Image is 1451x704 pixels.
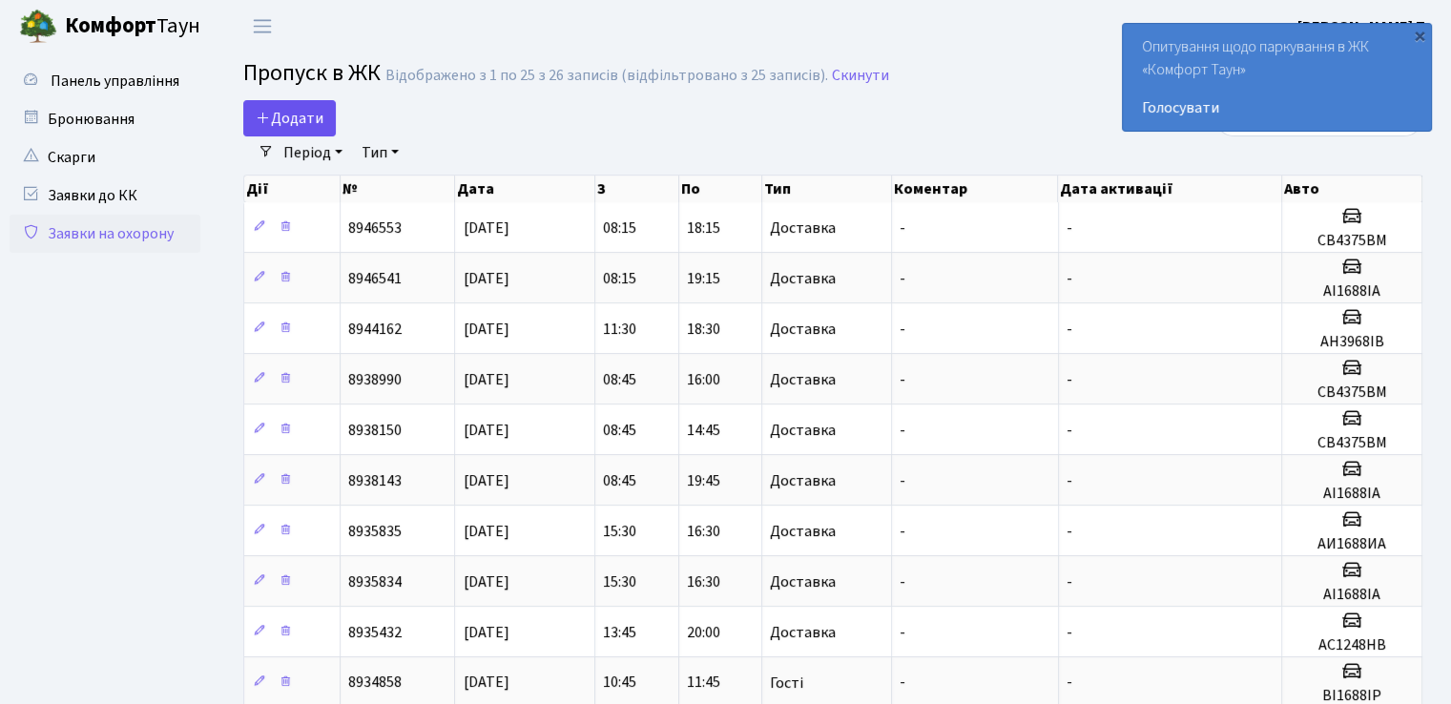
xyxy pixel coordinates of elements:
h5: СВ4375ВМ [1290,232,1414,250]
span: 14:45 [687,420,720,441]
span: 8935432 [348,622,402,643]
span: - [900,319,905,340]
span: Додати [256,108,323,129]
h5: АІ1688ІА [1290,485,1414,503]
span: - [1067,521,1072,542]
span: Пропуск в ЖК [243,56,381,90]
h5: АИ1688ИА [1290,535,1414,553]
a: Заявки до КК [10,176,200,215]
span: Доставка [770,524,836,539]
span: 8934858 [348,673,402,694]
span: [DATE] [463,622,508,643]
span: - [900,420,905,441]
span: [DATE] [463,369,508,390]
span: Доставка [770,220,836,236]
span: Доставка [770,321,836,337]
th: Авто [1282,176,1422,202]
a: Скарги [10,138,200,176]
b: Комфорт [65,10,156,41]
a: Додати [243,100,336,136]
span: Панель управління [51,71,179,92]
span: - [1067,673,1072,694]
span: 08:15 [603,268,636,289]
span: 13:45 [603,622,636,643]
span: Таун [65,10,200,43]
span: [DATE] [463,673,508,694]
span: - [1067,470,1072,491]
th: По [679,176,762,202]
span: 8946541 [348,268,402,289]
span: 15:30 [603,521,636,542]
span: Доставка [770,625,836,640]
th: Дата активації [1058,176,1282,202]
span: 08:15 [603,217,636,238]
span: 15:30 [603,571,636,592]
span: Доставка [770,574,836,590]
span: - [900,268,905,289]
span: - [1067,319,1072,340]
span: [DATE] [463,319,508,340]
span: Доставка [770,271,836,286]
span: - [1067,369,1072,390]
a: Скинути [832,67,889,85]
div: Опитування щодо паркування в ЖК «Комфорт Таун» [1123,24,1431,131]
span: 08:45 [603,420,636,441]
button: Переключити навігацію [238,10,286,42]
span: 8946553 [348,217,402,238]
span: - [1067,268,1072,289]
span: Доставка [770,423,836,438]
th: З [595,176,678,202]
a: Заявки на охорону [10,215,200,253]
span: [DATE] [463,521,508,542]
span: - [900,470,905,491]
span: Гості [770,675,803,691]
span: 8935834 [348,571,402,592]
span: - [900,369,905,390]
span: - [900,571,905,592]
span: 8938143 [348,470,402,491]
span: 8935835 [348,521,402,542]
span: 08:45 [603,369,636,390]
a: Панель управління [10,62,200,100]
a: [PERSON_NAME] Т. [1297,15,1428,38]
th: Коментар [892,176,1058,202]
span: Доставка [770,473,836,488]
a: Тип [354,136,406,169]
span: Доставка [770,372,836,387]
span: - [1067,420,1072,441]
span: 20:00 [687,622,720,643]
th: № [341,176,455,202]
h5: АІ1688ІА [1290,282,1414,300]
span: 18:30 [687,319,720,340]
span: [DATE] [463,571,508,592]
span: - [1067,571,1072,592]
div: Відображено з 1 по 25 з 26 записів (відфільтровано з 25 записів). [385,67,828,85]
h5: СВ4375ВМ [1290,434,1414,452]
th: Тип [762,176,892,202]
h5: АС1248НВ [1290,636,1414,654]
img: logo.png [19,8,57,46]
span: 11:45 [687,673,720,694]
span: [DATE] [463,420,508,441]
span: 8938150 [348,420,402,441]
span: - [900,521,905,542]
span: 10:45 [603,673,636,694]
span: [DATE] [463,268,508,289]
span: 19:15 [687,268,720,289]
span: - [900,673,905,694]
span: 18:15 [687,217,720,238]
a: Бронювання [10,100,200,138]
span: - [1067,622,1072,643]
span: 11:30 [603,319,636,340]
span: 8938990 [348,369,402,390]
span: - [1067,217,1072,238]
span: [DATE] [463,470,508,491]
a: Період [276,136,350,169]
span: 16:00 [687,369,720,390]
h5: АІ1688ІА [1290,586,1414,604]
span: [DATE] [463,217,508,238]
a: Голосувати [1142,96,1412,119]
span: 8944162 [348,319,402,340]
h5: АН3968ІВ [1290,333,1414,351]
span: 19:45 [687,470,720,491]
